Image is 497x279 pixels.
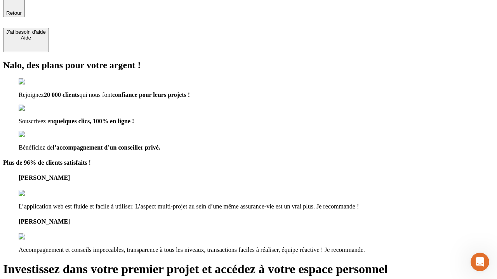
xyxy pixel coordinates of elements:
span: Retour [6,10,22,16]
img: reviews stars [19,190,57,197]
p: L’application web est fluide et facile à utiliser. L’aspect multi-projet au sein d’une même assur... [19,203,494,210]
div: Aide [6,35,46,41]
div: J’ai besoin d'aide [6,29,46,35]
img: checkmark [19,105,52,112]
span: l’accompagnement d’un conseiller privé. [53,144,160,151]
span: Bénéficiez de [19,144,53,151]
img: reviews stars [19,233,57,240]
p: Accompagnement et conseils impeccables, transparence à tous les niveaux, transactions faciles à r... [19,246,494,253]
span: Souscrivez en [19,118,53,124]
img: checkmark [19,131,52,138]
img: checkmark [19,78,52,85]
h2: Nalo, des plans pour votre argent ! [3,60,494,71]
span: quelques clics, 100% en ligne ! [53,118,134,124]
h4: [PERSON_NAME] [19,218,494,225]
button: J’ai besoin d'aideAide [3,28,49,52]
iframe: Intercom live chat [471,253,489,271]
span: 20 000 clients [44,91,80,98]
span: confiance pour leurs projets ! [112,91,190,98]
span: Rejoignez [19,91,44,98]
h1: Investissez dans votre premier projet et accédez à votre espace personnel [3,262,494,276]
h4: [PERSON_NAME] [19,174,494,181]
span: qui nous font [79,91,112,98]
h4: Plus de 96% de clients satisfaits ! [3,159,494,166]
